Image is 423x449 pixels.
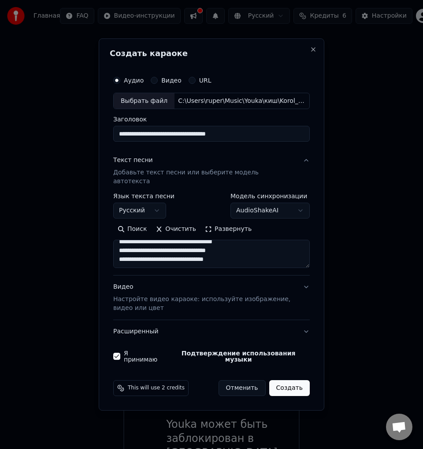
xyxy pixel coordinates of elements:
label: Модель синхронизации [230,193,310,200]
div: Видео [113,283,296,313]
div: C:\Users\ruper\Music\Youka\киш\Korol_i_SHut_-_Durak_i_molniya_48182429.mp3 [174,97,309,106]
label: Заголовок [113,117,310,123]
label: URL [199,77,211,83]
button: Создать [269,380,310,396]
label: Язык текста песни [113,193,174,200]
label: Аудио [124,77,144,83]
div: Выбрать файл [114,93,174,109]
button: Отменить [219,380,266,396]
button: Очистить [151,223,200,237]
p: Добавьте текст песни или выберите модель автотекста [113,169,296,186]
button: Текст песниДобавьте текст песни или выберите модель автотекста [113,149,310,193]
div: Текст песниДобавьте текст песни или выберите модель автотекста [113,193,310,275]
div: Текст песни [113,156,153,165]
label: Видео [161,77,182,83]
span: This will use 2 credits [128,385,185,392]
button: Я принимаю [167,350,310,362]
button: Расширенный [113,320,310,343]
button: ВидеоНастройте видео караоке: используйте изображение, видео или цвет [113,276,310,320]
p: Настройте видео караоке: используйте изображение, видео или цвет [113,295,296,313]
button: Развернуть [200,223,256,237]
button: Поиск [113,223,151,237]
h2: Создать караоке [110,49,313,57]
label: Я принимаю [124,350,310,362]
